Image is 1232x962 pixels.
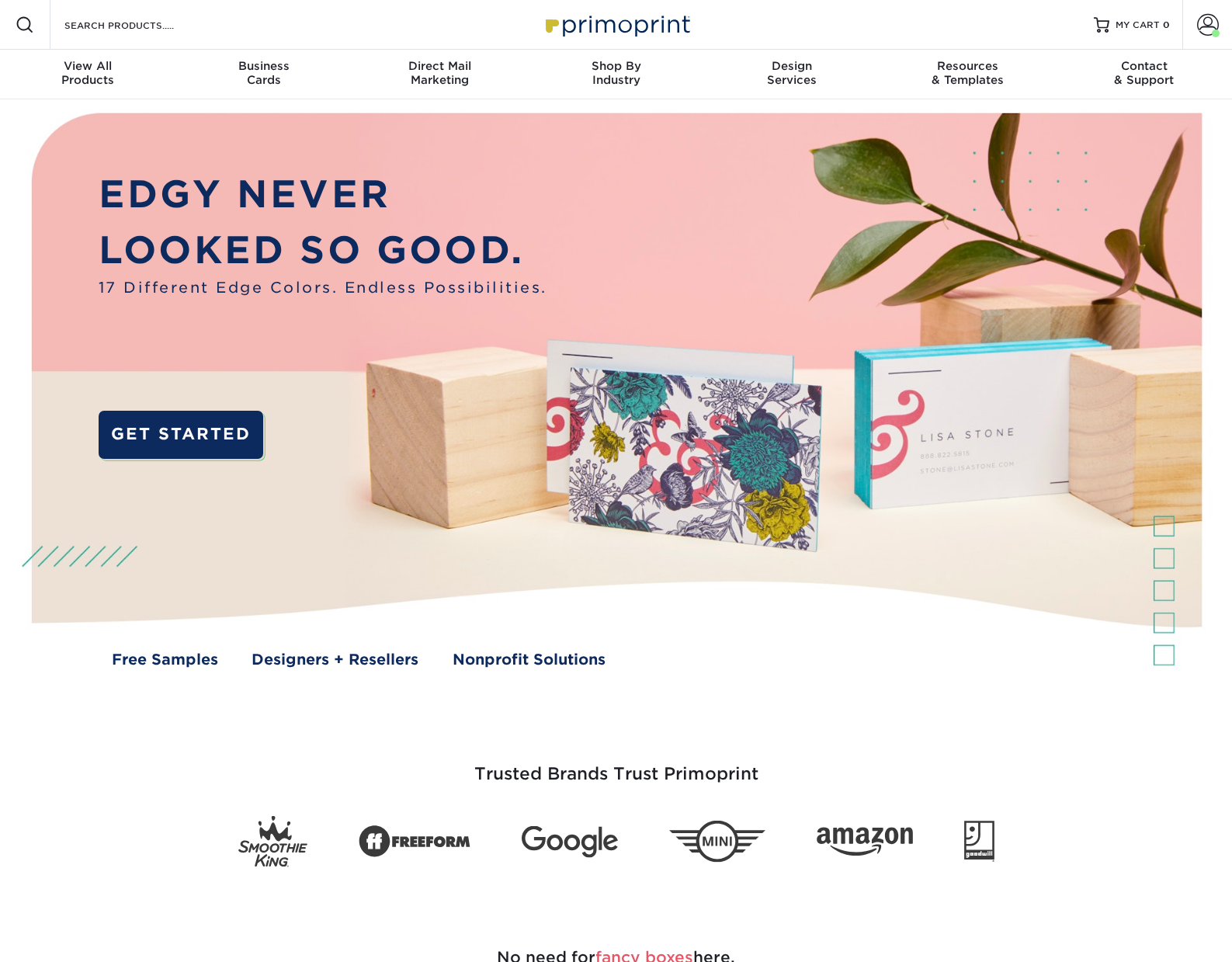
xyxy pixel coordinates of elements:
div: & Support [1056,59,1232,87]
a: Designers + Resellers [252,649,418,672]
div: Marketing [352,59,528,87]
a: Resources& Templates [880,50,1057,99]
a: Nonprofit Solutions [453,649,606,672]
a: GET STARTED [99,411,263,460]
p: LOOKED SO GOOD. [99,222,547,277]
p: EDGY NEVER [99,166,547,221]
img: Freeform [359,817,470,866]
img: Smoothie King [238,815,307,867]
img: Amazon [817,827,913,856]
div: Industry [528,59,704,87]
input: SEARCH PRODUCTS..... [63,16,214,34]
h3: Trusted Brands Trust Primoprint [162,727,1071,803]
span: Design [704,59,880,73]
div: Cards [176,59,352,87]
img: Google [522,825,618,857]
a: Shop ByIndustry [528,50,704,99]
span: Business [176,59,352,73]
a: Free Samples [112,649,218,672]
span: Shop By [528,59,704,73]
span: Contact [1056,59,1232,73]
img: Mini [669,820,765,863]
a: BusinessCards [176,50,352,99]
a: DesignServices [704,50,880,99]
span: Direct Mail [352,59,528,73]
img: Primoprint [539,8,694,41]
span: 0 [1163,19,1170,30]
div: & Templates [880,59,1057,87]
span: Resources [880,59,1057,73]
span: MY CART [1116,19,1160,32]
a: Direct MailMarketing [352,50,528,99]
div: Services [704,59,880,87]
img: Goodwill [964,821,994,863]
a: Contact& Support [1056,50,1232,99]
span: 17 Different Edge Colors. Endless Possibilities. [99,277,547,300]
